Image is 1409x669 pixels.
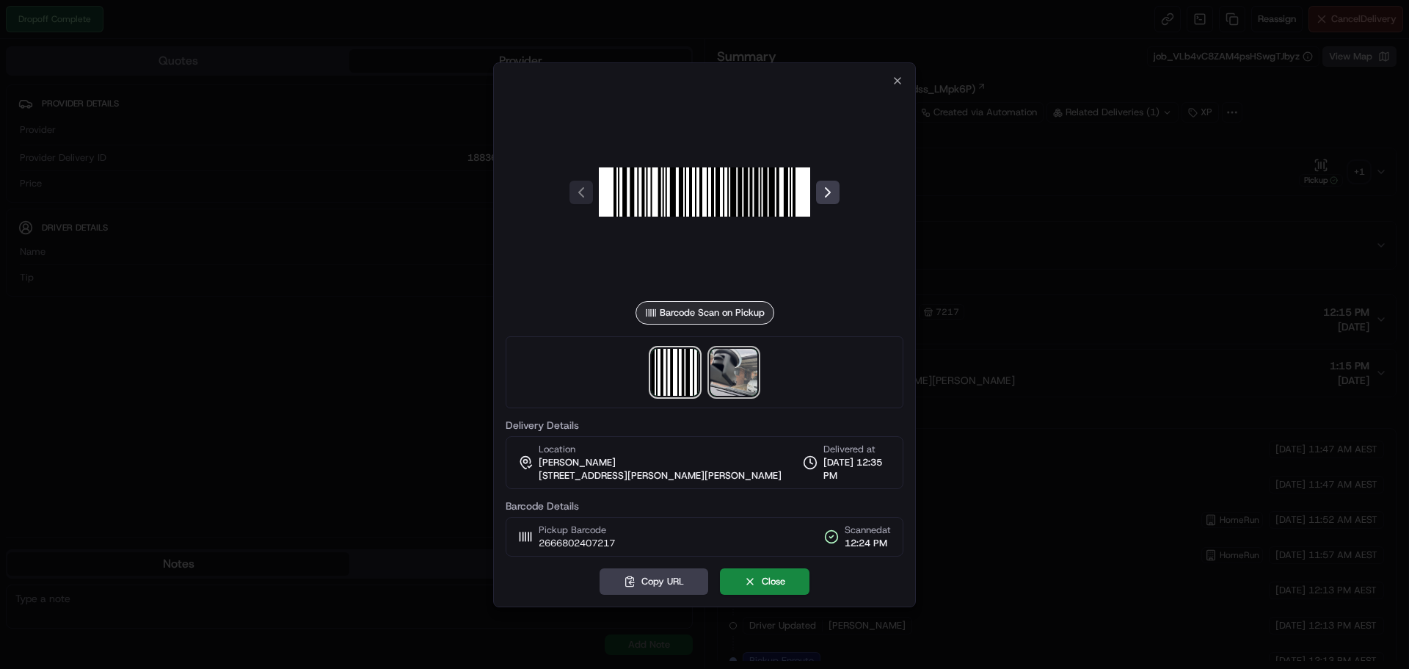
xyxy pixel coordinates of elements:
img: photo_proof_of_delivery image [710,349,757,396]
span: Scanned at [845,524,891,537]
img: barcode_scan_on_pickup image [652,349,699,396]
span: 12:24 PM [845,537,891,550]
span: Pickup Barcode [539,524,615,537]
span: 2666802407217 [539,537,615,550]
button: Copy URL [600,568,708,595]
span: [PERSON_NAME] [539,456,616,469]
label: Delivery Details [506,420,903,430]
span: [STREET_ADDRESS][PERSON_NAME][PERSON_NAME] [539,469,782,482]
span: [DATE] 12:35 PM [823,456,891,482]
img: barcode_scan_on_pickup image [599,87,810,298]
label: Barcode Details [506,501,903,511]
button: Close [720,568,809,595]
span: Location [539,443,575,456]
div: Barcode Scan on Pickup [636,301,774,325]
span: Delivered at [823,443,891,456]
